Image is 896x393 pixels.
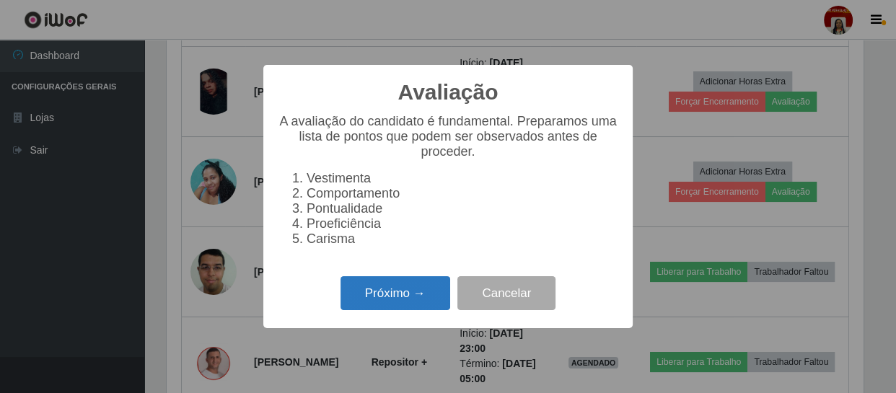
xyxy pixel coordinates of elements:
li: Carisma [307,231,618,247]
li: Comportamento [307,186,618,201]
li: Proeficiência [307,216,618,231]
h2: Avaliação [398,79,498,105]
p: A avaliação do candidato é fundamental. Preparamos uma lista de pontos que podem ser observados a... [278,114,618,159]
li: Pontualidade [307,201,618,216]
li: Vestimenta [307,171,618,186]
button: Cancelar [457,276,555,310]
button: Próximo → [341,276,450,310]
